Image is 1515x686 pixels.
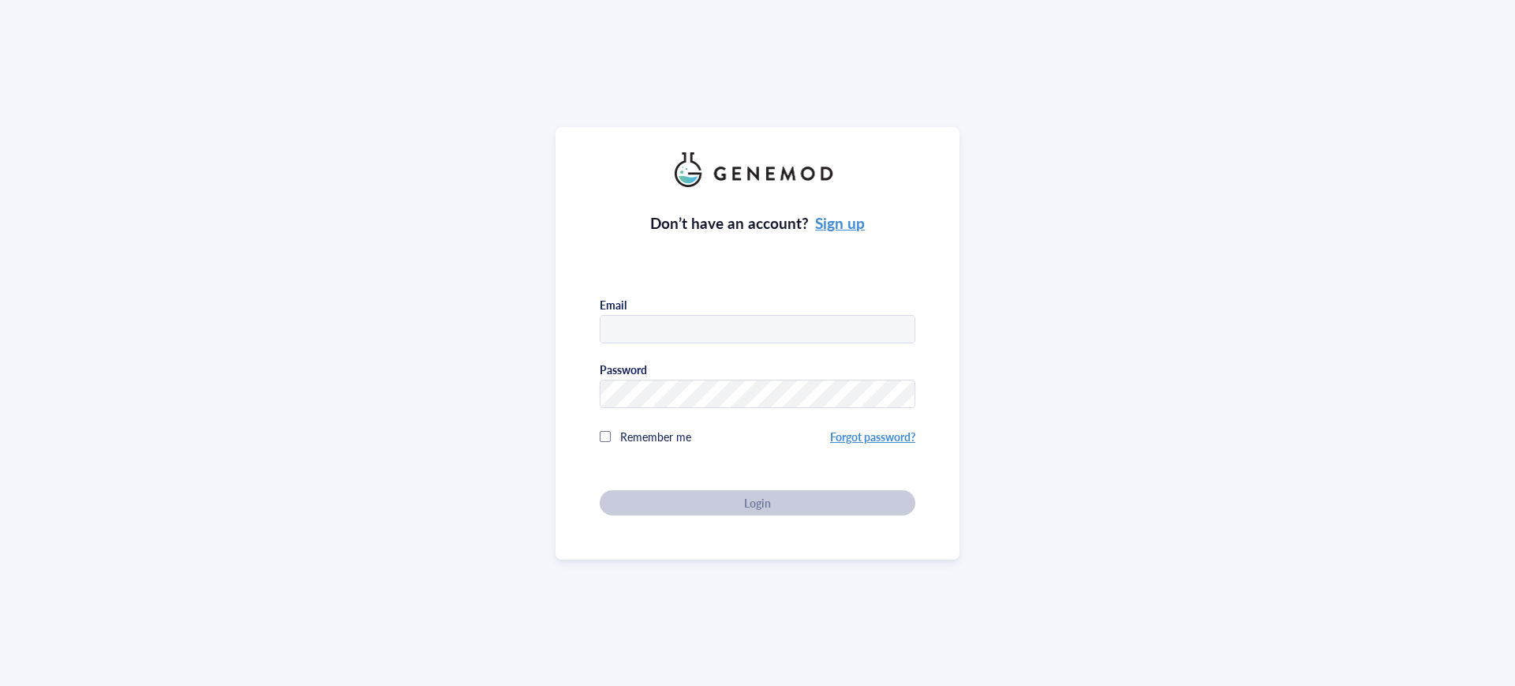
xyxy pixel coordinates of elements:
div: Password [600,362,647,377]
div: Email [600,298,627,312]
a: Sign up [815,212,865,234]
img: genemod_logo_light-BcqUzbGq.png [675,152,840,187]
a: Forgot password? [830,429,915,444]
span: Remember me [620,429,691,444]
div: Don’t have an account? [650,212,866,234]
